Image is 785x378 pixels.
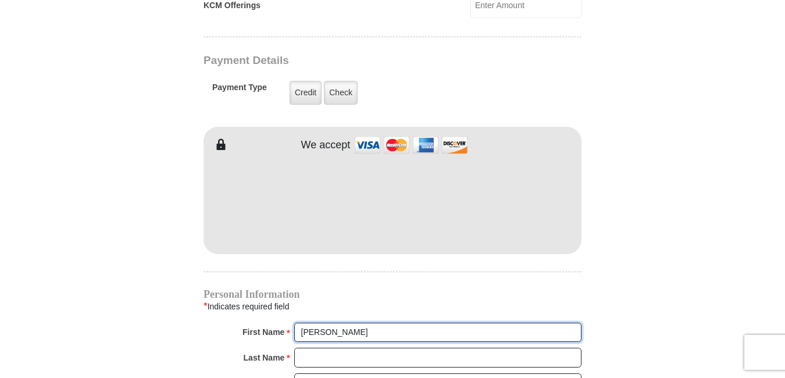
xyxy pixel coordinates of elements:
[301,139,351,152] h4: We accept
[324,81,358,105] label: Check
[242,324,284,340] strong: First Name
[212,83,267,98] h5: Payment Type
[204,54,500,67] h3: Payment Details
[204,290,581,299] h4: Personal Information
[353,133,469,158] img: credit cards accepted
[204,299,581,314] div: Indicates required field
[244,350,285,366] strong: Last Name
[290,81,322,105] label: Credit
